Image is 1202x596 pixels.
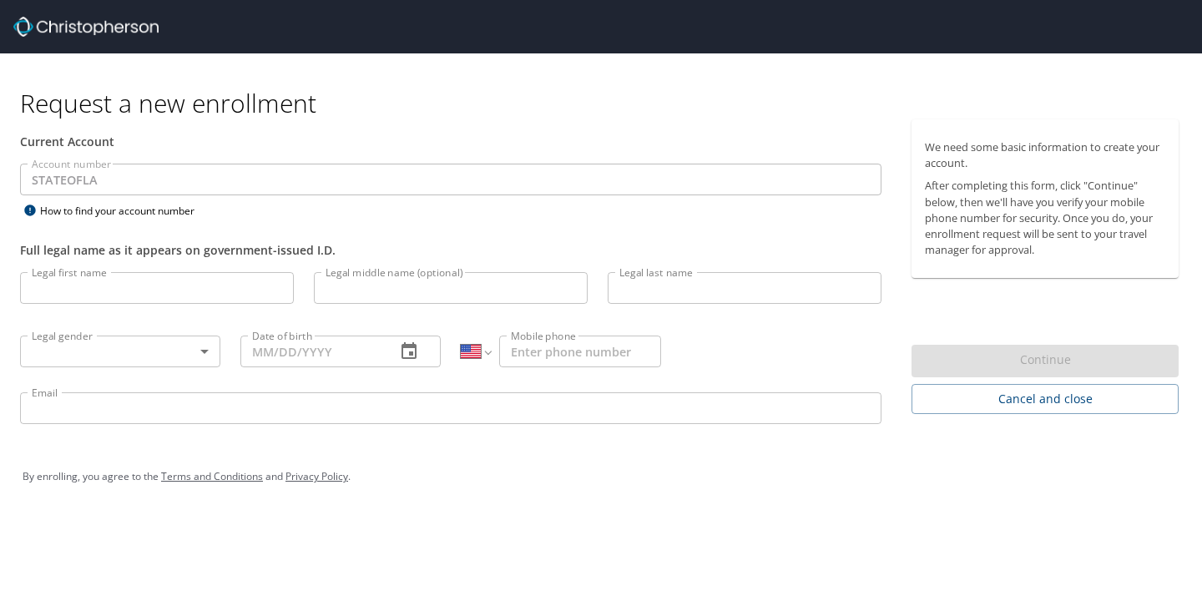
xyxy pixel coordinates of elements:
a: Terms and Conditions [161,469,263,483]
div: Current Account [20,133,881,150]
button: Cancel and close [912,384,1179,415]
p: After completing this form, click "Continue" below, then we'll have you verify your mobile phone ... [925,178,1165,258]
input: MM/DD/YYYY [240,336,382,367]
a: Privacy Policy [285,469,348,483]
input: Enter phone number [499,336,661,367]
div: Full legal name as it appears on government-issued I.D. [20,241,881,259]
div: ​ [20,336,220,367]
span: Cancel and close [925,389,1165,410]
div: How to find your account number [20,200,229,221]
p: We need some basic information to create your account. [925,139,1165,171]
h1: Request a new enrollment [20,87,1192,119]
img: cbt logo [13,17,159,37]
div: By enrolling, you agree to the and . [23,456,1179,498]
